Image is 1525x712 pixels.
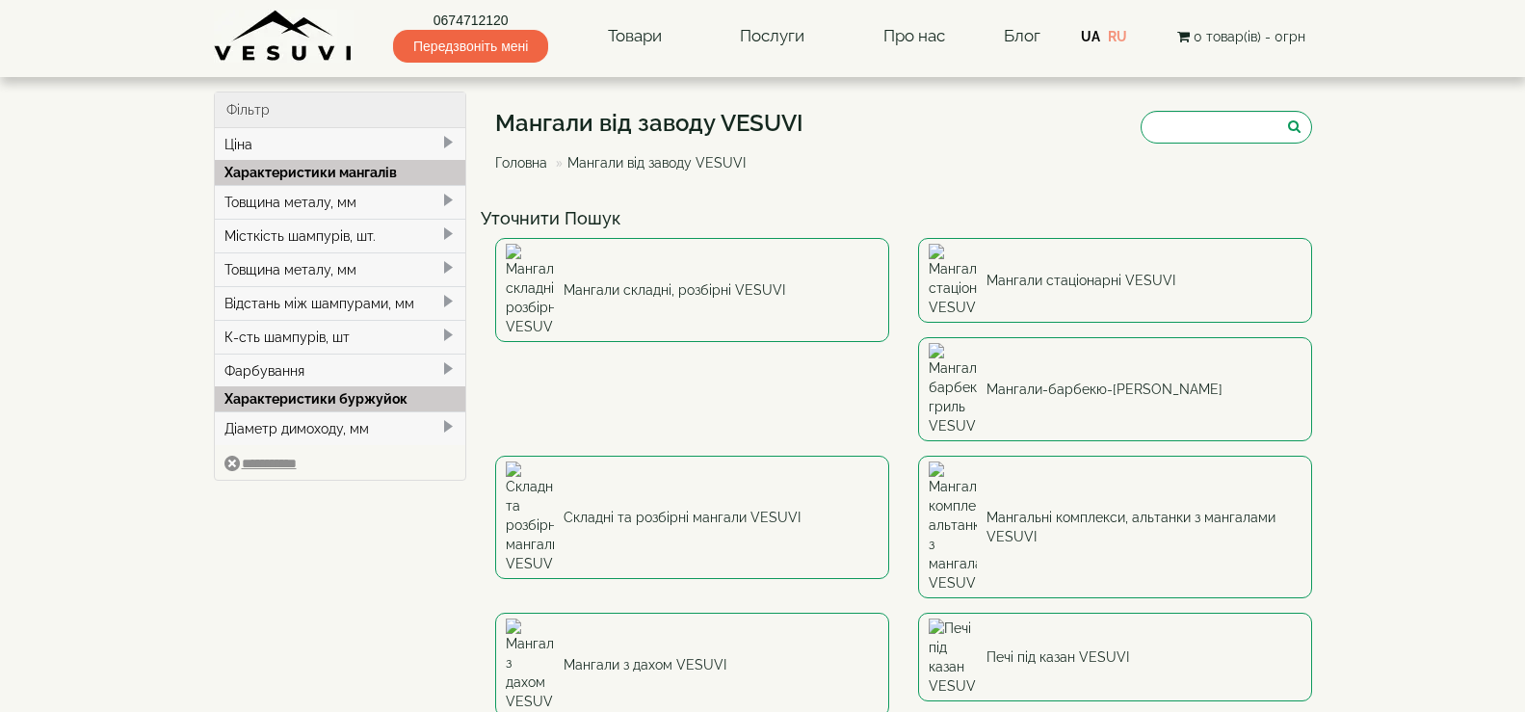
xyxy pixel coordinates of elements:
button: 0 товар(ів) - 0грн [1171,26,1311,47]
div: Характеристики буржуйок [215,386,466,411]
a: Печі під казан VESUVI Печі під казан VESUVI [918,613,1312,701]
li: Мангали від заводу VESUVI [551,153,746,172]
a: Мангали-барбекю-гриль VESUVI Мангали-барбекю-[PERSON_NAME] [918,337,1312,441]
img: Складні та розбірні мангали VESUVI [506,461,554,573]
img: Печі під казан VESUVI [929,619,977,696]
h1: Мангали від заводу VESUVI [495,111,803,136]
div: Фільтр [215,92,466,128]
h4: Уточнити Пошук [481,209,1327,228]
a: UA [1081,29,1100,44]
div: Відстань між шампурами, мм [215,286,466,320]
div: К-сть шампурів, шт [215,320,466,354]
img: Мангальні комплекси, альтанки з мангалами VESUVI [929,461,977,593]
div: Товщина металу, мм [215,252,466,286]
div: Діаметр димоходу, мм [215,411,466,445]
a: Мангали стаціонарні VESUVI Мангали стаціонарні VESUVI [918,238,1312,323]
div: Фарбування [215,354,466,387]
div: Ціна [215,128,466,161]
span: Передзвоніть мені [393,30,548,63]
a: Головна [495,155,547,171]
a: Мангальні комплекси, альтанки з мангалами VESUVI Мангальні комплекси, альтанки з мангалами VESUVI [918,456,1312,598]
div: Характеристики мангалів [215,160,466,185]
a: Мангали складні, розбірні VESUVI Мангали складні, розбірні VESUVI [495,238,889,342]
a: Про нас [864,14,964,59]
a: RU [1108,29,1127,44]
a: Блог [1004,26,1040,45]
a: 0674712120 [393,11,548,30]
img: Мангали-барбекю-гриль VESUVI [929,343,977,435]
span: 0 товар(ів) - 0грн [1194,29,1305,44]
div: Місткість шампурів, шт. [215,219,466,252]
a: Складні та розбірні мангали VESUVI Складні та розбірні мангали VESUVI [495,456,889,579]
a: Товари [589,14,681,59]
img: Мангали стаціонарні VESUVI [929,244,977,317]
a: Послуги [721,14,824,59]
img: Завод VESUVI [214,10,354,63]
div: Товщина металу, мм [215,185,466,219]
img: Мангали з дахом VESUVI [506,619,554,711]
img: Мангали складні, розбірні VESUVI [506,244,554,336]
